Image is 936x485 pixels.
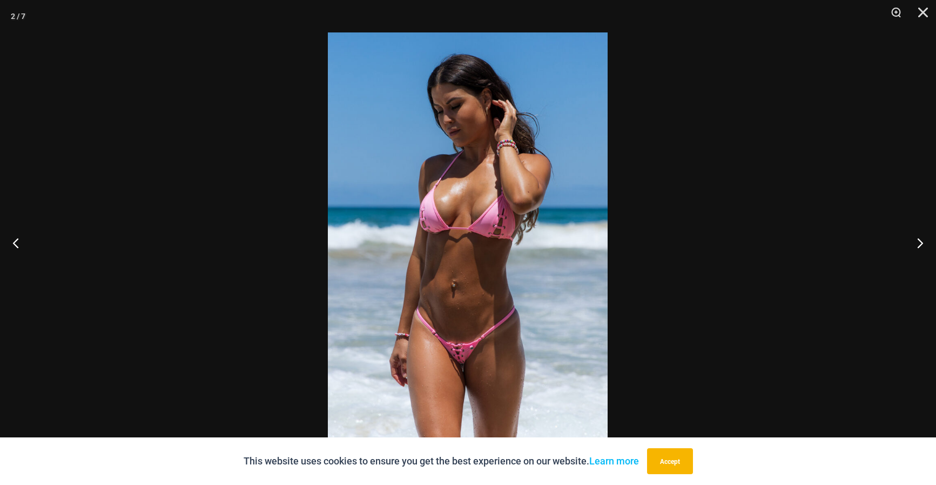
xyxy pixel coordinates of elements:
[328,32,608,453] img: Link Pop Pink 3070 Top 4855 Bottom 06
[895,216,936,270] button: Next
[647,448,693,474] button: Accept
[11,8,25,24] div: 2 / 7
[589,455,639,467] a: Learn more
[244,453,639,469] p: This website uses cookies to ensure you get the best experience on our website.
